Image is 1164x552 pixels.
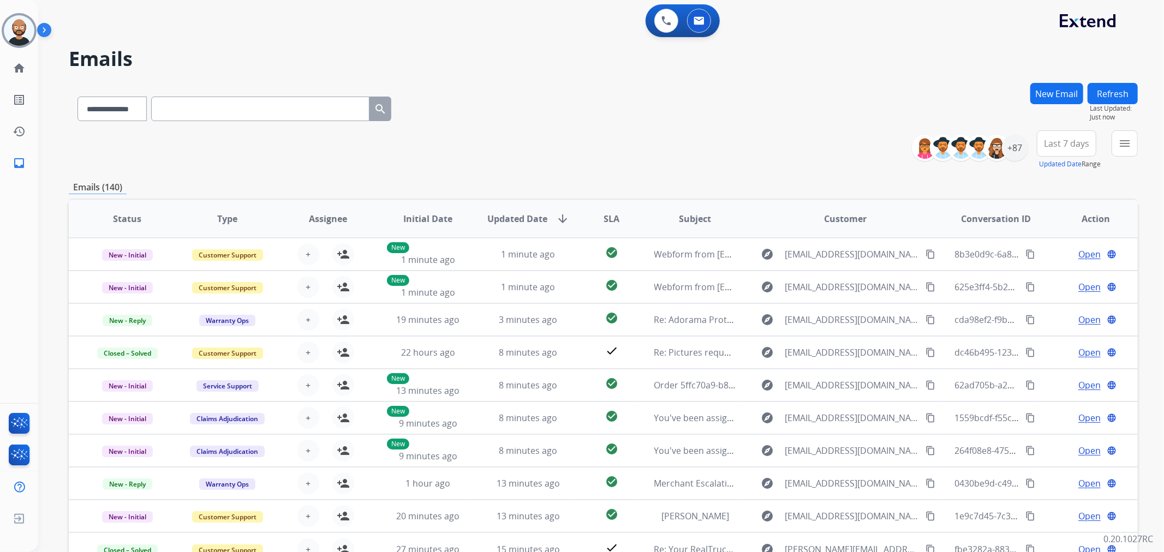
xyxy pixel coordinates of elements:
[103,478,152,490] span: New - Reply
[13,125,26,138] mat-icon: history
[1078,379,1101,392] span: Open
[399,450,457,462] span: 9 minutes ago
[1107,282,1117,292] mat-icon: language
[785,444,919,457] span: [EMAIL_ADDRESS][DOMAIN_NAME]
[199,315,255,326] span: Warranty Ops
[297,407,319,429] button: +
[103,315,152,326] span: New - Reply
[654,248,902,260] span: Webform from [EMAIL_ADDRESS][DOMAIN_NAME] on [DATE]
[297,440,319,461] button: +
[499,379,557,391] span: 8 minutes ago
[337,379,350,392] mat-icon: person_add
[761,379,774,392] mat-icon: explore
[1030,83,1083,104] button: New Email
[1037,130,1096,157] button: Last 7 days
[605,279,618,292] mat-icon: check_circle
[297,505,319,527] button: +
[501,281,555,293] span: 1 minute ago
[306,248,311,261] span: +
[190,413,265,424] span: Claims Adjudication
[297,374,319,396] button: +
[199,478,255,490] span: Warranty Ops
[605,344,618,357] mat-icon: check
[97,347,158,359] span: Closed – Solved
[785,248,919,261] span: [EMAIL_ADDRESS][DOMAIN_NAME]
[102,282,153,293] span: New - Initial
[196,380,259,392] span: Service Support
[337,313,350,326] mat-icon: person_add
[13,157,26,170] mat-icon: inbox
[761,346,774,359] mat-icon: explore
[399,417,457,429] span: 9 minutes ago
[654,412,995,424] span: You've been assigned a new service order: cb9d1835-8ce3-4918-afcd-01c20e1c3b0c
[605,246,618,259] mat-icon: check_circle
[69,48,1138,70] h2: Emails
[1107,315,1117,325] mat-icon: language
[1025,478,1035,488] mat-icon: content_copy
[1025,413,1035,423] mat-icon: content_copy
[1107,413,1117,423] mat-icon: language
[387,275,409,286] p: New
[761,444,774,457] mat-icon: explore
[955,314,1120,326] span: cda98ef2-f9b2-4441-9975-4a9d407951a3
[497,477,560,489] span: 13 minutes ago
[604,212,619,225] span: SLA
[1025,347,1035,357] mat-icon: content_copy
[605,508,618,521] mat-icon: check_circle
[679,212,711,225] span: Subject
[499,412,557,424] span: 8 minutes ago
[1037,200,1138,238] th: Action
[337,280,350,293] mat-icon: person_add
[926,347,935,357] mat-icon: content_copy
[306,444,311,457] span: +
[926,446,935,455] mat-icon: content_copy
[306,379,311,392] span: +
[1025,249,1035,259] mat-icon: content_copy
[1078,411,1101,424] span: Open
[387,406,409,417] p: New
[654,346,835,358] span: Re: Pictures requested | Order # 512268630
[1107,347,1117,357] mat-icon: language
[761,313,774,326] mat-icon: explore
[337,411,350,424] mat-icon: person_add
[1078,280,1101,293] span: Open
[102,446,153,457] span: New - Initial
[1078,509,1101,523] span: Open
[102,380,153,392] span: New - Initial
[654,379,844,391] span: Order 5ffc70a9-b893-45ed-a621-1a565eeaf368
[387,373,409,384] p: New
[955,510,1121,522] span: 1e9c7d45-7c36-48a3-9911-f19beada3228
[4,15,34,46] img: avatar
[955,445,1120,457] span: 264f08e8-4754-4695-a41b-2db2087157f4
[1090,104,1138,113] span: Last Updated:
[785,313,919,326] span: [EMAIL_ADDRESS][DOMAIN_NAME]
[387,439,409,449] p: New
[654,314,844,326] span: Re: Adorama Protection Plan - Invc# 36688183
[1107,380,1117,390] mat-icon: language
[1078,313,1101,326] span: Open
[1044,141,1089,146] span: Last 7 days
[1002,135,1028,161] div: +87
[297,341,319,363] button: +
[396,385,459,397] span: 13 minutes ago
[401,346,455,358] span: 22 hours ago
[337,444,350,457] mat-icon: person_add
[926,282,935,292] mat-icon: content_copy
[926,413,935,423] mat-icon: content_copy
[396,510,459,522] span: 20 minutes ago
[1088,83,1138,104] button: Refresh
[499,445,557,457] span: 8 minutes ago
[654,445,993,457] span: You've been assigned a new service order: ff4a7b78-8a22-4dd1-9b1b-ce17af6f11a2
[337,346,350,359] mat-icon: person_add
[955,248,1122,260] span: 8b3e0d9c-6a89-4303-8a3b-c5928945f1b5
[605,377,618,390] mat-icon: check_circle
[337,477,350,490] mat-icon: person_add
[487,212,547,225] span: Updated Date
[1078,477,1101,490] span: Open
[761,248,774,261] mat-icon: explore
[499,346,557,358] span: 8 minutes ago
[396,314,459,326] span: 19 minutes ago
[217,212,237,225] span: Type
[337,509,350,523] mat-icon: person_add
[306,280,311,293] span: +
